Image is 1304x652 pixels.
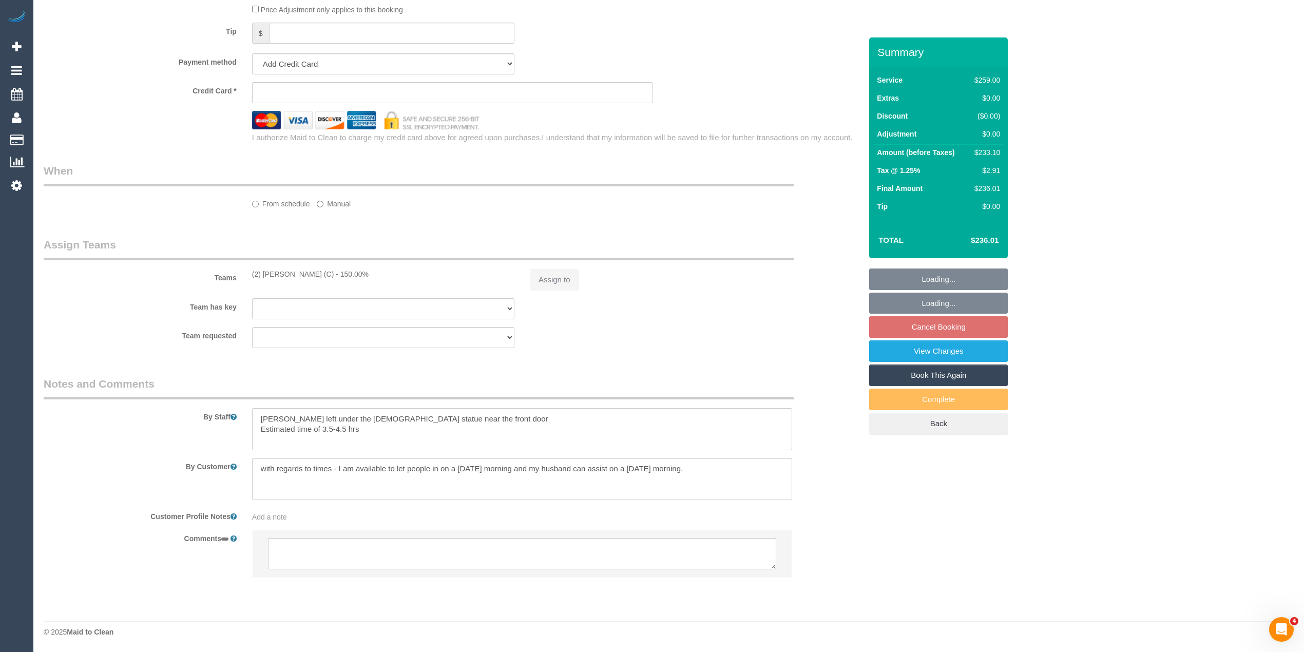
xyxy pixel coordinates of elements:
span: Price Adjustment only applies to this booking [261,6,403,14]
label: Comments [36,530,244,544]
legend: Notes and Comments [44,376,794,399]
a: Book This Again [869,365,1008,386]
label: Adjustment [877,129,916,139]
label: Tip [877,201,888,212]
label: By Staff [36,408,244,422]
label: Teams [36,269,244,283]
label: Tip [36,23,244,36]
label: Team has key [36,298,244,312]
span: 4 [1290,617,1298,625]
label: Credit Card * [36,82,244,96]
div: $0.00 [970,129,1000,139]
div: $2.91 [970,165,1000,176]
a: View Changes [869,340,1008,362]
label: Extras [877,93,899,103]
label: Customer Profile Notes [36,508,244,522]
div: $233.10 [970,147,1000,158]
img: credit cards [244,111,487,129]
div: ($0.00) [970,111,1000,121]
label: Final Amount [877,183,923,194]
span: I understand that my information will be saved to file for further transactions on my account. [542,133,852,142]
label: Service [877,75,903,85]
label: Payment method [36,53,244,67]
div: $0.00 [970,201,1000,212]
img: Automaid Logo [6,10,27,25]
h3: Summary [877,46,1003,58]
label: Amount (before Taxes) [877,147,954,158]
legend: When [44,163,794,186]
span: Add a note [252,513,287,521]
label: By Customer [36,458,244,472]
input: From schedule [252,201,259,207]
legend: Assign Teams [44,237,794,260]
div: © 2025 [44,627,1294,637]
iframe: Secure card payment input frame [261,88,645,97]
label: Tax @ 1.25% [877,165,920,176]
div: $236.01 [970,183,1000,194]
div: $0.00 [970,93,1000,103]
label: Discount [877,111,908,121]
span: $ [252,23,269,44]
strong: Total [878,236,904,244]
input: Manual [317,201,323,207]
label: From schedule [252,195,310,209]
label: Team requested [36,327,244,341]
div: I authorize Maid to Clean to charge my credit card above for agreed upon purchases. [244,132,869,143]
div: (2) [PERSON_NAME] (C) - 150.00% [252,269,514,279]
strong: Maid to Clean [67,628,113,636]
div: $259.00 [970,75,1000,85]
label: Manual [317,195,351,209]
iframe: Intercom live chat [1269,617,1294,642]
h4: $236.01 [940,236,999,245]
a: Back [869,413,1008,434]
